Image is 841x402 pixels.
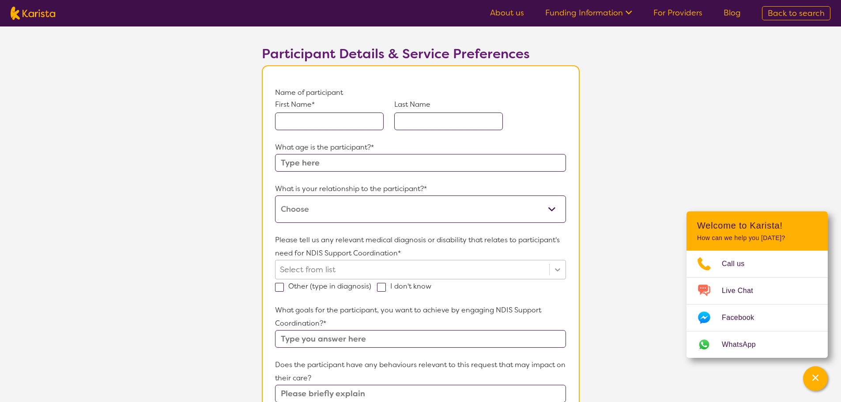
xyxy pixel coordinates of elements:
span: Live Chat [722,284,764,297]
a: Web link opens in a new tab. [686,331,828,358]
button: Channel Menu [803,366,828,391]
p: First Name* [275,99,384,110]
input: Type here [275,154,566,172]
ul: Choose channel [686,251,828,358]
p: How can we help you [DATE]? [697,234,817,242]
a: Funding Information [545,8,632,18]
p: What goals for the participant, you want to achieve by engaging NDIS Support Coordination?* [275,304,566,330]
h2: Welcome to Karista! [697,220,817,231]
span: Facebook [722,311,765,324]
label: I don't know [377,282,437,291]
span: Call us [722,257,755,271]
div: Channel Menu [686,211,828,358]
span: WhatsApp [722,338,766,351]
p: What is your relationship to the participant?* [275,182,566,195]
p: Last Name [394,99,503,110]
a: About us [490,8,524,18]
p: Does the participant have any behaviours relevant to this request that may impact on their care? [275,358,566,385]
label: Other (type in diagnosis) [275,282,377,291]
img: Karista logo [11,7,55,20]
p: Please tell us any relevant medical diagnosis or disability that relates to participant's need fo... [275,233,566,260]
input: Type you answer here [275,330,566,348]
p: What age is the participant?* [275,141,566,154]
p: Name of participant [275,86,566,99]
a: Back to search [762,6,830,20]
a: For Providers [653,8,702,18]
a: Blog [724,8,741,18]
h2: Participant Details & Service Preferences [262,46,580,62]
span: Back to search [768,8,825,19]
